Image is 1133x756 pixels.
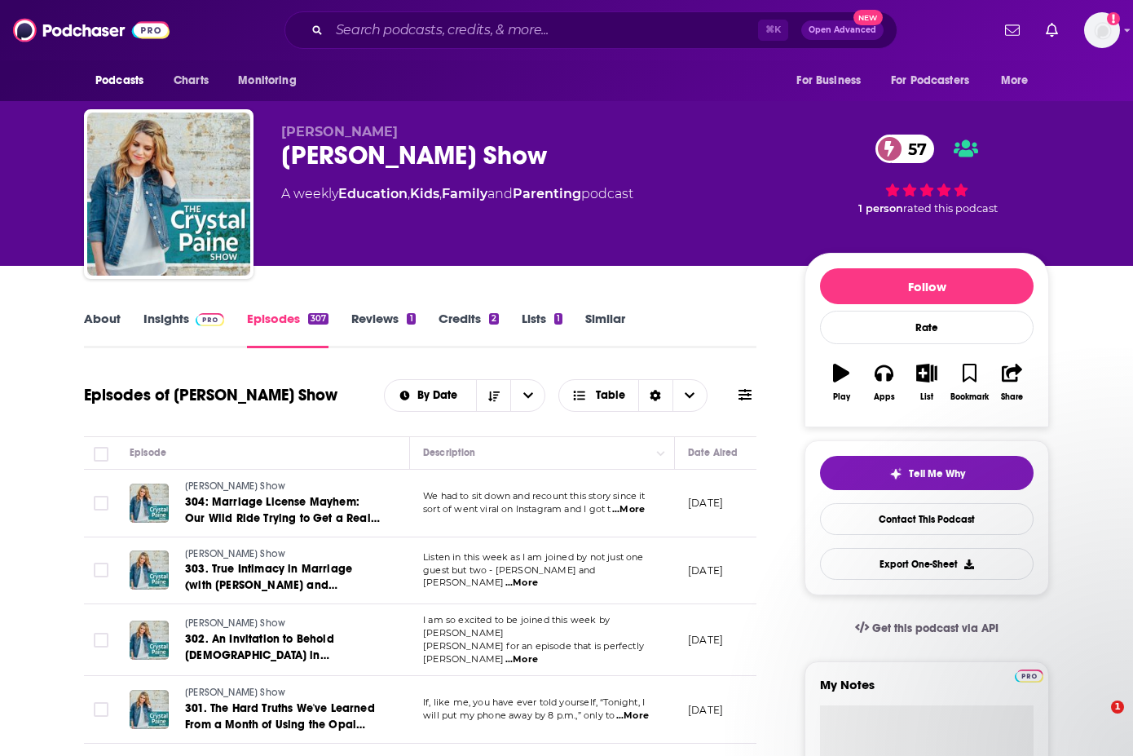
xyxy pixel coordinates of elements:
[407,313,415,325] div: 1
[423,696,645,708] span: If, like me, you have ever told yourself, “Tonight, I
[227,65,317,96] button: open menu
[410,186,439,201] a: Kids
[875,135,935,163] a: 57
[238,69,296,92] span: Monitoring
[616,710,649,723] span: ...More
[94,633,108,648] span: Toggle select row
[417,390,463,401] span: By Date
[505,577,538,590] span: ...More
[688,443,738,462] div: Date Aired
[889,467,902,480] img: tell me why sparkle
[423,564,596,589] span: guest but two - [PERSON_NAME] and [PERSON_NAME]
[130,443,166,462] div: Episode
[1084,12,1120,48] button: Show profile menu
[909,467,965,480] span: Tell Me Why
[185,687,285,698] span: [PERSON_NAME] Show
[423,490,646,502] span: We had to sit down and recount this story since it
[1078,701,1117,740] iframe: Intercom live chat
[612,503,645,516] span: ...More
[1084,12,1120,48] span: Logged in as shcarlos
[143,311,224,348] a: InsightsPodchaser Pro
[13,15,170,46] img: Podchaser - Follow, Share and Rate Podcasts
[558,379,708,412] button: Choose View
[820,456,1034,490] button: tell me why sparkleTell Me Why
[284,11,897,49] div: Search podcasts, credits, & more...
[796,69,861,92] span: For Business
[820,503,1034,535] a: Contact This Podcast
[185,686,381,701] a: [PERSON_NAME] Show
[638,380,672,411] div: Sort Direction
[281,184,633,204] div: A weekly podcast
[439,186,442,201] span: ,
[820,353,862,412] button: Play
[185,701,375,748] span: 301. The Hard Truths We've Learned From a Month of Using the Opal App
[880,65,993,96] button: open menu
[185,562,352,608] span: 303. True Intimacy in Marriage (with [PERSON_NAME] and [PERSON_NAME])
[801,20,884,40] button: Open AdvancedNew
[94,702,108,717] span: Toggle select row
[688,633,723,647] p: [DATE]
[651,444,671,463] button: Column Actions
[94,496,108,511] span: Toggle select row
[820,311,1034,344] div: Rate
[163,65,218,96] a: Charts
[84,311,121,348] a: About
[999,16,1026,44] a: Show notifications dropdown
[688,564,723,577] p: [DATE]
[423,614,610,639] span: I am so excited to be joined this week by [PERSON_NAME]
[948,353,990,412] button: Bookmark
[423,710,615,721] span: will put my phone away by 8 p.m.,” only to
[758,20,788,41] span: ⌘ K
[688,496,723,510] p: [DATE]
[185,632,376,679] span: 302. An Invitation to Behold [DEMOGRAPHIC_DATA] in Motherhood (with [PERSON_NAME])
[1039,16,1065,44] a: Show notifications dropdown
[688,703,723,717] p: [DATE]
[423,551,644,563] span: Listen in this week as I am joined by not just one
[820,548,1034,580] button: Export One-Sheet
[513,186,581,201] a: Parenting
[487,186,513,201] span: and
[920,392,933,402] div: List
[853,10,883,25] span: New
[281,124,398,139] span: [PERSON_NAME]
[874,392,895,402] div: Apps
[423,443,475,462] div: Description
[809,26,876,34] span: Open Advanced
[185,561,381,594] a: 303. True Intimacy in Marriage (with [PERSON_NAME] and [PERSON_NAME])
[862,353,905,412] button: Apps
[785,65,881,96] button: open menu
[84,65,165,96] button: open menu
[384,379,546,412] h2: Choose List sort
[1001,392,1023,402] div: Share
[476,380,510,411] button: Sort Direction
[1001,69,1029,92] span: More
[522,311,562,348] a: Lists1
[87,113,250,276] img: Crystal Paine Show
[423,640,644,665] span: [PERSON_NAME] for an episode that is perfectly [PERSON_NAME]
[185,494,381,527] a: 304: Marriage License Mayhem: Our Wild Ride Trying to Get a Real ID License
[990,65,1049,96] button: open menu
[95,69,143,92] span: Podcasts
[185,617,285,629] span: [PERSON_NAME] Show
[185,701,381,733] a: 301. The Hard Truths We've Learned From a Month of Using the Opal App
[891,69,969,92] span: For Podcasters
[858,202,903,214] span: 1 person
[820,268,1034,304] button: Follow
[185,495,380,542] span: 304: Marriage License Mayhem: Our Wild Ride Trying to Get a Real ID License
[247,311,328,348] a: Episodes307
[185,617,381,631] a: [PERSON_NAME] Show
[554,313,562,325] div: 1
[196,313,224,326] img: Podchaser Pro
[385,390,477,401] button: open menu
[174,69,209,92] span: Charts
[423,503,611,515] span: sort of went viral on Instagram and I got t
[585,311,625,348] a: Similar
[408,186,410,201] span: ,
[308,313,328,325] div: 307
[185,480,381,494] a: [PERSON_NAME] Show
[185,631,381,664] a: 302. An Invitation to Behold [DEMOGRAPHIC_DATA] in Motherhood (with [PERSON_NAME])
[185,547,381,562] a: [PERSON_NAME] Show
[505,653,538,666] span: ...More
